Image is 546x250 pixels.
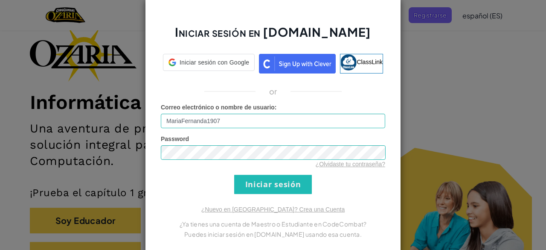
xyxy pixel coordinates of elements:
a: ¿Olvidaste tu contraseña? [316,161,385,168]
span: Correo electrónico o nombre de usuario [161,104,275,111]
div: Iniciar sesión con Google [163,54,255,71]
input: Iniciar sesión [234,175,312,194]
span: Password [161,135,189,142]
p: ¿Ya tienes una cuenta de Maestro o Estudiante en CodeCombat? [161,219,385,229]
a: ¿Nuevo en [GEOGRAPHIC_DATA]? Crea una Cuenta [201,206,345,213]
img: classlink-logo-small.png [340,54,357,71]
p: Puedes iniciar sesión en [DOMAIN_NAME] usando esa cuenta. [161,229,385,239]
p: or [269,86,277,97]
span: ClassLink [357,58,383,65]
img: clever_sso_button@2x.png [259,54,336,74]
label: : [161,103,277,112]
span: Iniciar sesión con Google [180,58,249,67]
a: Iniciar sesión con Google [163,54,255,74]
h2: Iniciar sesión en [DOMAIN_NAME] [161,24,385,49]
